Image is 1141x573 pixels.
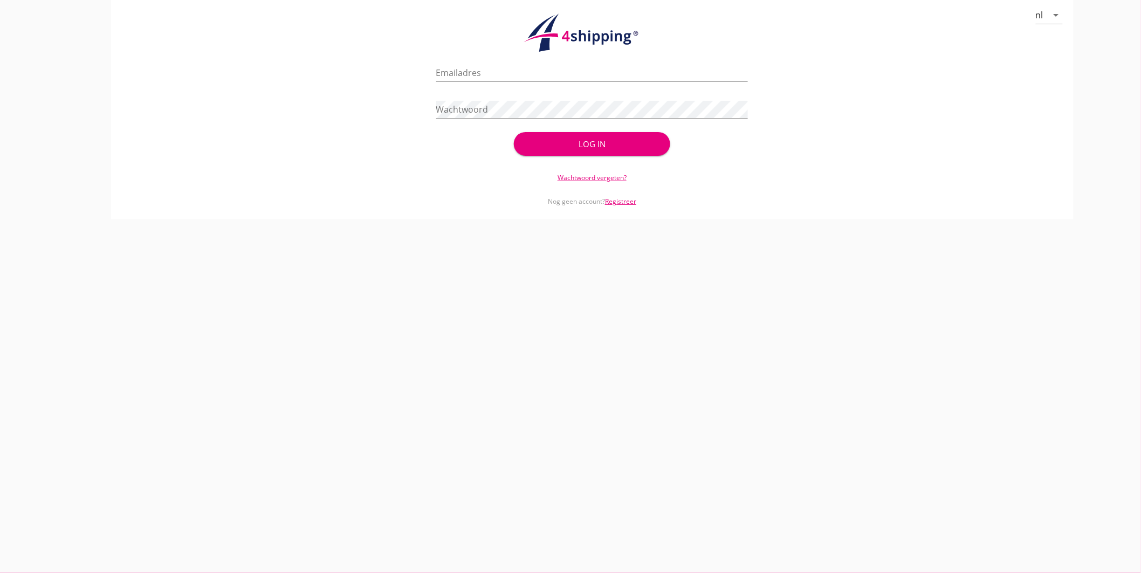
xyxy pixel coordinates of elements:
div: Log in [531,138,652,150]
a: Wachtwoord vergeten? [558,173,627,182]
input: Emailadres [436,64,748,81]
button: Log in [514,132,670,156]
a: Registreer [605,197,636,206]
div: nl [1036,10,1043,20]
img: logo.1f945f1d.svg [522,13,662,53]
i: arrow_drop_down [1050,9,1063,22]
div: Nog geen account? [436,183,748,206]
